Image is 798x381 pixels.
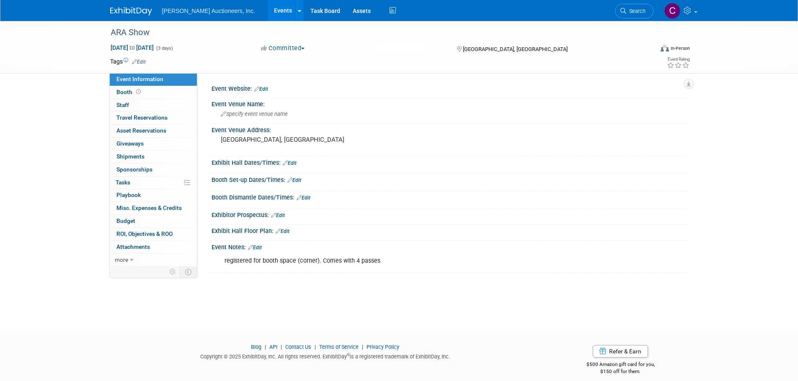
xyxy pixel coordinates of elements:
span: more [115,256,128,263]
span: [DATE] [DATE] [110,44,154,51]
span: | [263,344,268,350]
a: API [269,344,277,350]
span: Search [626,8,646,14]
div: Exhibitor Prospectus: [212,209,688,220]
div: Event Rating [667,57,690,61]
a: Edit [283,160,297,166]
span: Budget [116,217,135,224]
a: more [110,254,197,266]
a: Playbook [110,189,197,202]
a: Search [615,4,653,18]
span: | [360,344,365,350]
span: Asset Reservations [116,127,166,134]
a: Booth [110,86,197,99]
a: Attachments [110,241,197,253]
a: Edit [248,245,262,251]
a: Asset Reservations [110,125,197,137]
span: Shipments [116,153,145,160]
a: Terms of Service [319,344,359,350]
span: [PERSON_NAME] Auctioneers, Inc. [162,8,256,14]
button: Committed [258,44,308,53]
span: Booth not reserved yet [134,89,142,95]
a: Edit [287,177,301,183]
img: Cyndi Wade [664,3,680,19]
div: Event Format [604,43,690,56]
a: Contact Us [285,344,311,350]
span: [GEOGRAPHIC_DATA], [GEOGRAPHIC_DATA] [463,46,568,52]
td: Personalize Event Tab Strip [165,266,180,277]
a: Edit [254,86,268,92]
span: | [279,344,284,350]
span: Tasks [116,179,130,186]
a: Travel Reservations [110,112,197,124]
div: registered for booth space (corner). Comes with 4 passes [219,253,596,269]
a: Edit [276,228,289,234]
span: ROI, Objectives & ROO [116,230,173,237]
div: Event Venue Address: [212,124,688,134]
span: Misc. Expenses & Credits [116,205,182,211]
div: Exhibit Hall Floor Plan: [212,225,688,235]
a: Staff [110,99,197,112]
span: Staff [116,102,129,108]
a: Edit [132,59,146,65]
a: Giveaways [110,138,197,150]
a: Privacy Policy [367,344,399,350]
pre: [GEOGRAPHIC_DATA], [GEOGRAPHIC_DATA] [221,136,401,143]
span: Giveaways [116,140,144,147]
div: In-Person [670,45,690,51]
div: Exhibit Hall Dates/Times: [212,156,688,167]
a: Blog [251,344,261,350]
div: $500 Amazon gift card for you, [553,355,688,375]
a: ROI, Objectives & ROO [110,228,197,240]
div: Booth Dismantle Dates/Times: [212,191,688,202]
span: Sponsorships [116,166,152,173]
div: ARA Show [108,25,641,40]
span: Booth [116,89,142,95]
span: to [128,44,136,51]
span: Travel Reservations [116,114,168,121]
a: Event Information [110,73,197,86]
img: Format-Inperson.png [661,45,669,51]
a: Shipments [110,151,197,163]
a: Misc. Expenses & Credits [110,202,197,215]
a: Budget [110,215,197,228]
div: $150 off for them. [553,368,688,375]
a: Refer & Earn [593,345,648,358]
a: Edit [297,195,310,201]
div: Event Venue Name: [212,98,688,108]
span: Attachments [116,243,150,250]
a: Edit [271,212,285,218]
span: Event Information [116,76,163,82]
div: Booth Set-up Dates/Times: [212,174,688,184]
td: Toggle Event Tabs [180,266,197,277]
span: (3 days) [155,46,173,51]
a: Sponsorships [110,164,197,176]
img: ExhibitDay [110,7,152,15]
div: Event Notes: [212,241,688,252]
a: Tasks [110,176,197,189]
span: Specify event venue name [221,111,288,117]
div: Copyright © 2025 ExhibitDay, Inc. All rights reserved. ExhibitDay is a registered trademark of Ex... [110,351,541,361]
span: Playbook [116,192,141,198]
div: Event Website: [212,82,688,93]
td: Tags [110,57,146,66]
span: | [312,344,318,350]
sup: ® [347,353,350,357]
